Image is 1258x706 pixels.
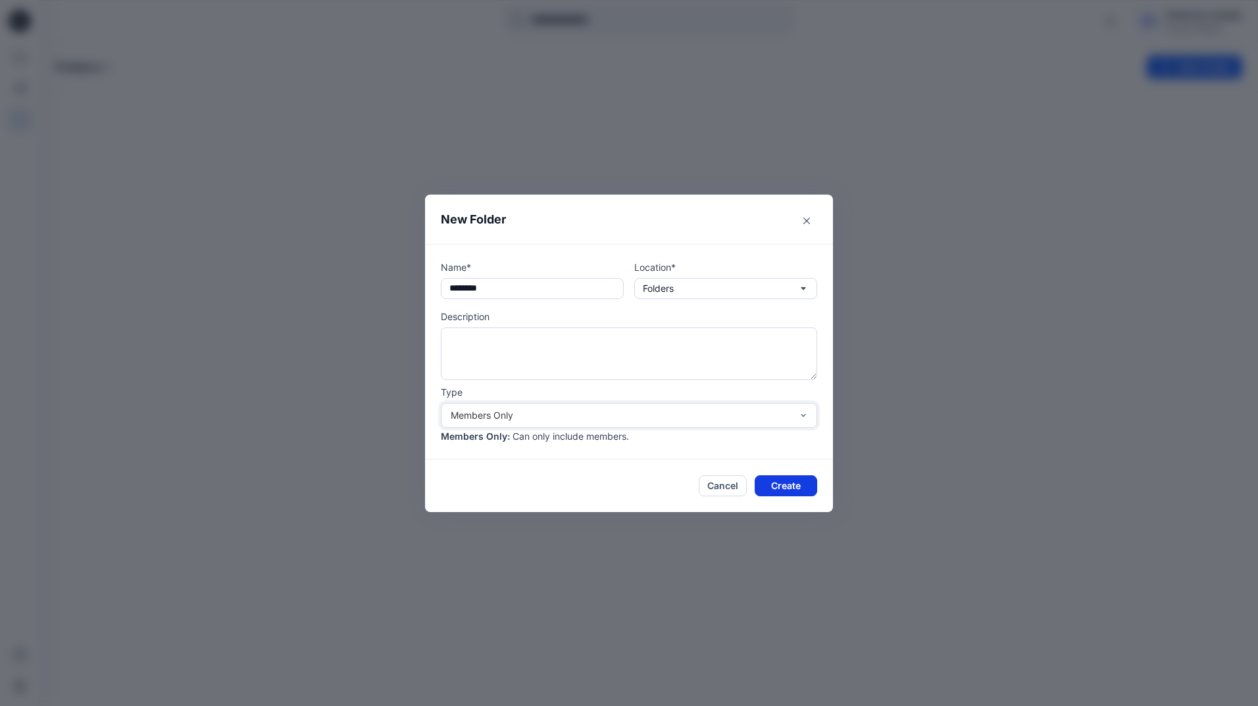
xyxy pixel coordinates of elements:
[755,475,817,496] button: Create
[441,310,817,323] p: Description
[451,408,792,422] div: Members Only
[643,281,674,296] p: Folders
[634,278,817,299] button: Folders
[441,385,817,399] p: Type
[796,210,817,231] button: Close
[699,475,747,496] button: Cancel
[441,260,624,274] p: Name*
[441,429,510,443] p: Members Only :
[513,429,629,443] p: Can only include members.
[634,260,817,274] p: Location*
[425,195,833,244] header: New Folder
